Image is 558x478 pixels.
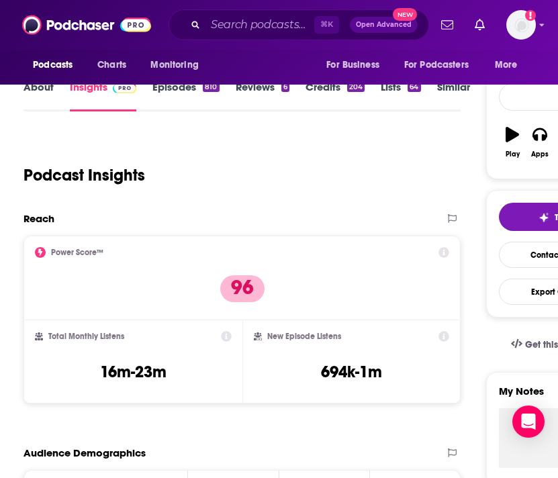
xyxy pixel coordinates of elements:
div: Play [506,150,520,158]
h2: Total Monthly Listens [48,332,124,341]
span: Monitoring [150,56,198,75]
a: Charts [89,52,134,78]
h2: Power Score™ [51,248,103,257]
button: open menu [485,52,534,78]
a: Show notifications dropdown [436,13,459,36]
div: Apps [531,150,549,158]
div: Search podcasts, credits, & more... [169,9,429,40]
button: Apps [526,118,553,166]
span: For Business [326,56,379,75]
img: Podchaser Pro [113,83,136,93]
h3: 694k-1m [321,362,382,382]
a: Show notifications dropdown [469,13,490,36]
button: open menu [141,52,216,78]
input: Search podcasts, credits, & more... [205,14,314,36]
div: 64 [408,83,420,92]
span: Charts [97,56,126,75]
a: InsightsPodchaser Pro [70,81,136,111]
span: ⌘ K [314,16,339,34]
svg: Add a profile image [525,10,536,21]
button: Play [499,118,526,166]
span: More [495,56,518,75]
p: 96 [220,275,265,302]
a: Episodes810 [152,81,219,111]
h2: New Episode Listens [267,332,341,341]
div: 204 [347,83,365,92]
a: Credits204 [306,81,365,111]
a: Lists64 [381,81,420,111]
div: 6 [281,83,289,92]
button: Show profile menu [506,10,536,40]
span: For Podcasters [404,56,469,75]
h3: 16m-23m [100,362,167,382]
h2: Reach [24,212,54,225]
div: Open Intercom Messenger [512,405,545,438]
span: Open Advanced [356,21,412,28]
div: 810 [203,83,219,92]
button: Open AdvancedNew [350,17,418,33]
h2: Audience Demographics [24,446,146,459]
img: Podchaser - Follow, Share and Rate Podcasts [22,12,151,38]
span: New [393,8,417,21]
img: tell me why sparkle [539,212,549,223]
span: Podcasts [33,56,73,75]
span: Logged in as nicole.koremenos [506,10,536,40]
button: open menu [317,52,396,78]
button: open menu [24,52,90,78]
a: Similar [437,81,470,111]
a: About [24,81,54,111]
a: Reviews6 [236,81,289,111]
button: open menu [396,52,488,78]
h1: Podcast Insights [24,165,145,185]
img: User Profile [506,10,536,40]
